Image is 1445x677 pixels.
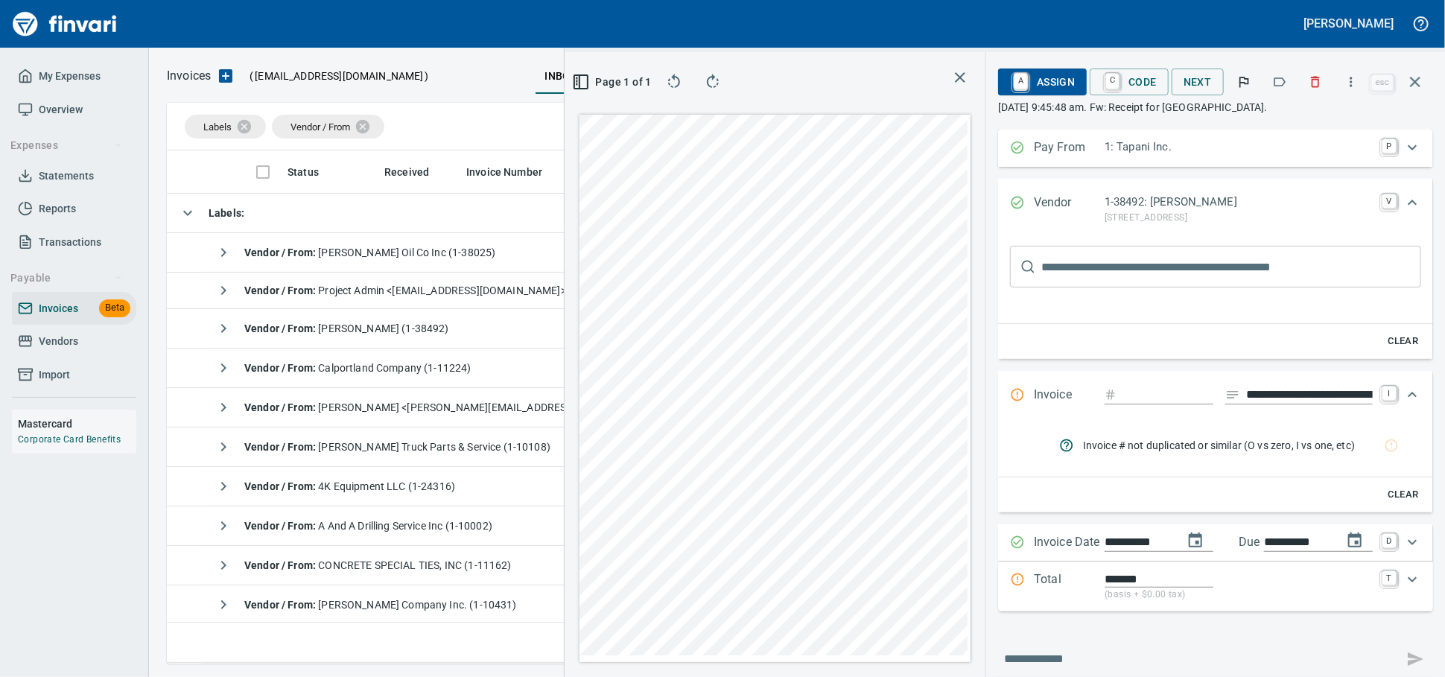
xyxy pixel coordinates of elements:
[18,434,121,445] a: Corporate Card Benefits
[466,163,562,181] span: Invoice Number
[582,73,644,92] span: Page 1 of 1
[466,163,542,181] span: Invoice Number
[1299,66,1332,98] button: Discard
[12,192,136,226] a: Reports
[12,159,136,193] a: Statements
[272,115,384,139] div: Vendor / From
[4,264,129,292] button: Payable
[1102,69,1157,95] span: Code
[241,69,429,83] p: ( )
[1105,194,1373,211] p: 1-38492: [PERSON_NAME]
[1172,69,1224,96] button: Next
[244,441,550,453] span: [PERSON_NAME] Truck Parts & Service (1-10108)
[244,322,318,334] strong: Vendor / From :
[39,200,76,218] span: Reports
[167,67,211,85] nav: breadcrumb
[244,480,318,492] strong: Vendor / From :
[167,67,211,85] p: Invoices
[1034,570,1105,603] p: Total
[1382,570,1397,585] a: T
[1371,74,1394,91] a: esc
[244,322,449,334] span: [PERSON_NAME] (1-38492)
[244,520,492,532] span: A And A Drilling Service Inc (1-10002)
[1034,139,1105,158] p: Pay From
[10,136,123,155] span: Expenses
[253,69,425,83] span: [EMAIL_ADDRESS][DOMAIN_NAME]
[244,247,318,258] strong: Vendor / From :
[998,100,1433,115] p: [DATE] 9:45:48 am. Fw: Receipt for [GEOGRAPHIC_DATA].
[998,130,1433,167] div: Expand
[244,247,495,258] span: [PERSON_NAME] Oil Co Inc (1-38025)
[99,299,130,317] span: Beta
[1083,438,1385,453] span: Invoice # not duplicated or similar (O vs zero, I vs one, etc)
[1335,66,1368,98] button: More
[1090,69,1169,95] button: CCode
[244,362,471,374] span: Calportland Company (1-11224)
[244,401,318,413] strong: Vendor / From :
[12,292,136,325] a: InvoicesBeta
[1379,483,1427,506] button: Clear
[1382,386,1397,401] a: I
[1228,66,1260,98] button: Flag
[4,132,129,159] button: Expenses
[1383,333,1423,350] span: Clear
[203,121,232,133] span: Labels
[12,60,136,93] a: My Expenses
[384,163,429,181] span: Received
[1010,69,1075,95] span: Assign
[544,67,577,86] span: inbox
[290,121,350,133] span: Vendor / From
[1184,73,1212,92] span: Next
[1178,523,1213,559] button: change date
[1105,73,1120,89] a: C
[39,167,94,185] span: Statements
[1337,523,1373,559] button: change due date
[1382,194,1397,209] a: V
[998,420,1433,512] div: Expand
[9,6,121,42] img: Finvari
[577,69,650,95] button: Page 1 of 1
[998,562,1433,611] div: Expand
[998,179,1433,240] div: Expand
[39,101,83,119] span: Overview
[1263,66,1296,98] button: Labels
[244,362,318,374] strong: Vendor / From :
[1382,533,1397,548] a: D
[244,480,455,492] span: 4K Equipment LLC (1-24316)
[1397,641,1433,677] span: This records your message into the invoice and notifies anyone mentioned
[12,358,136,392] a: Import
[1304,16,1394,31] h5: [PERSON_NAME]
[244,441,318,453] strong: Vendor / From :
[1225,387,1240,402] svg: Invoice description
[1034,533,1105,553] p: Invoice Date
[288,163,338,181] span: Status
[998,69,1087,95] button: AAssign
[1105,386,1117,404] svg: Invoice number
[244,559,512,571] span: CONCRETE SPECIAL TIES, INC (1-11162)
[384,163,448,181] span: Received
[12,93,136,127] a: Overview
[1105,588,1373,603] p: (basis + $0.00 tax)
[244,285,566,296] span: Project Admin <[EMAIL_ADDRESS][DOMAIN_NAME]>
[244,599,517,611] span: [PERSON_NAME] Company Inc. (1-10431)
[1379,330,1427,353] button: Clear
[1368,64,1433,100] span: Close invoice
[244,599,318,611] strong: Vendor / From :
[39,233,101,252] span: Transactions
[10,269,123,287] span: Payable
[1300,12,1397,35] button: [PERSON_NAME]
[1105,211,1373,226] p: [STREET_ADDRESS]
[12,325,136,358] a: Vendors
[39,366,70,384] span: Import
[244,559,318,571] strong: Vendor / From :
[18,416,136,432] h6: Mastercard
[209,207,244,219] strong: Labels :
[185,115,266,139] div: Labels
[1239,533,1309,551] p: Due
[1047,426,1421,465] nav: rules from agents
[244,520,318,532] strong: Vendor / From :
[998,240,1433,359] div: Expand
[288,163,319,181] span: Status
[39,299,78,318] span: Invoices
[1105,139,1373,156] p: 1: Tapani Inc.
